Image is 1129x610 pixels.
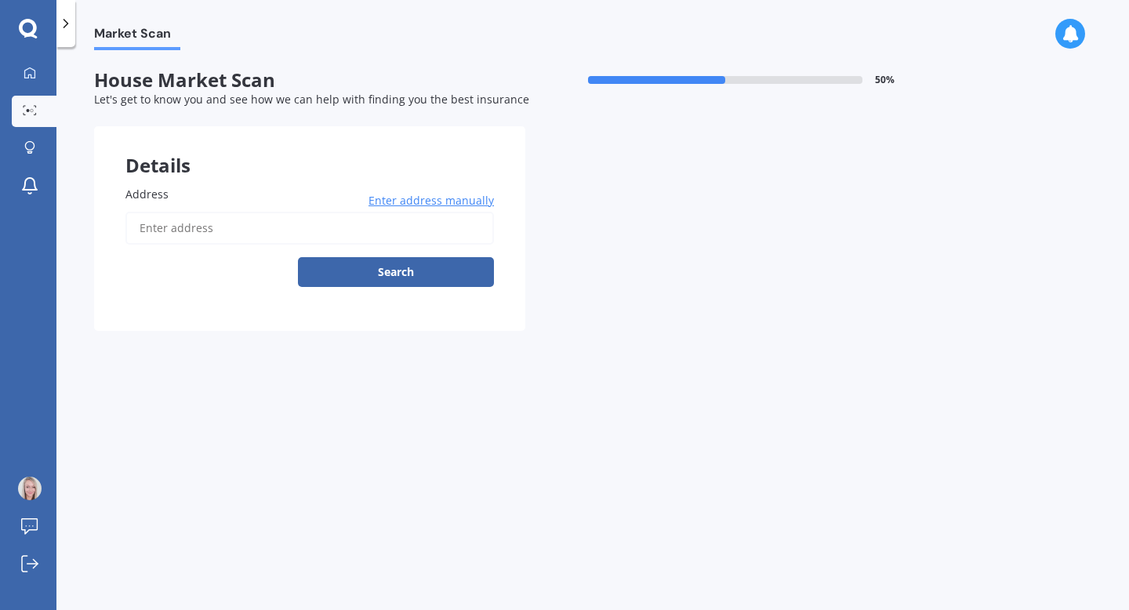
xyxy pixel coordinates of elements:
span: Address [125,187,169,202]
span: Let's get to know you and see how we can help with finding you the best insurance [94,92,529,107]
span: Market Scan [94,26,180,47]
input: Enter address [125,212,494,245]
span: 50 % [875,74,895,85]
span: House Market Scan [94,69,525,92]
span: Enter address manually [368,193,494,209]
img: ACg8ocKWC1fektWCYQiwdb9BMoFFoSzMEfNU-PXf_1hQHUb4VC7_R5c9JQ=s96-c [18,477,42,500]
button: Search [298,257,494,287]
div: Details [94,126,525,173]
